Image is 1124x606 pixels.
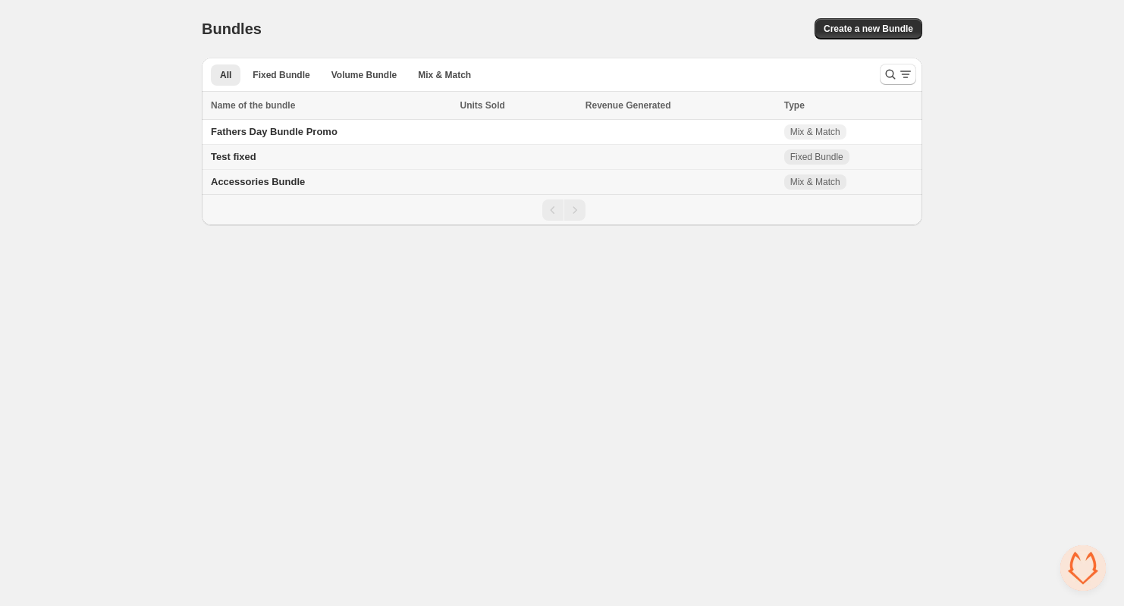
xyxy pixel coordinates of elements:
div: Name of the bundle [211,98,451,113]
span: Create a new Bundle [824,23,913,35]
button: Create a new Bundle [815,18,922,39]
span: Revenue Generated [586,98,671,113]
span: Mix & Match [790,126,840,138]
nav: Pagination [202,194,922,225]
span: Fixed Bundle [253,69,309,81]
h1: Bundles [202,20,262,38]
span: Units Sold [460,98,505,113]
span: Mix & Match [790,176,840,188]
span: Test fixed [211,151,256,162]
span: All [220,69,231,81]
button: Search and filter results [880,64,916,85]
a: Open chat [1060,545,1106,591]
span: Fixed Bundle [790,151,843,163]
div: Type [784,98,913,113]
span: Mix & Match [418,69,471,81]
span: Accessories Bundle [211,176,305,187]
span: Fathers Day Bundle Promo [211,126,338,137]
button: Units Sold [460,98,520,113]
span: Volume Bundle [331,69,397,81]
button: Revenue Generated [586,98,686,113]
